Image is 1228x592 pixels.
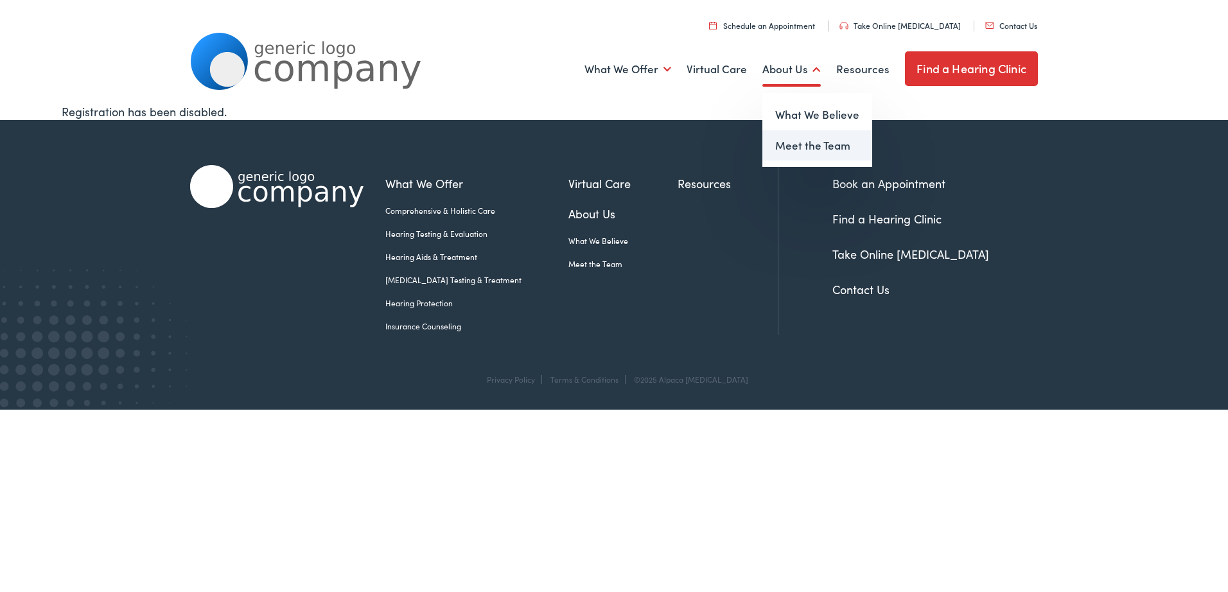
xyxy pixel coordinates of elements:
a: Schedule an Appointment [709,20,815,31]
a: About Us [568,205,678,222]
a: Resources [836,46,890,93]
a: Contact Us [832,281,890,297]
a: Privacy Policy [487,374,535,385]
a: Find a Hearing Clinic [905,51,1038,86]
a: Virtual Care [568,175,678,192]
img: utility icon [985,22,994,29]
img: utility icon [709,21,717,30]
a: [MEDICAL_DATA] Testing & Treatment [385,274,568,286]
a: What We Believe [762,100,872,130]
a: Comprehensive & Holistic Care [385,205,568,216]
img: utility icon [839,22,848,30]
div: ©2025 Alpaca [MEDICAL_DATA] [627,375,748,384]
img: Alpaca Audiology [190,165,364,208]
a: Terms & Conditions [550,374,618,385]
a: Take Online [MEDICAL_DATA] [839,20,961,31]
a: Insurance Counseling [385,320,568,332]
a: What We Believe [568,235,678,247]
a: About Us [762,46,821,93]
a: Meet the Team [762,130,872,161]
a: Take Online [MEDICAL_DATA] [832,246,989,262]
a: Hearing Testing & Evaluation [385,228,568,239]
a: Hearing Aids & Treatment [385,251,568,263]
a: Meet the Team [568,258,678,270]
a: Book an Appointment [832,175,945,191]
div: Registration has been disabled. [62,103,1167,120]
a: What We Offer [385,175,568,192]
a: Virtual Care [687,46,747,93]
a: What We Offer [584,46,671,93]
a: Hearing Protection [385,297,568,309]
a: Contact Us [985,20,1037,31]
a: Find a Hearing Clinic [832,211,942,227]
a: Resources [678,175,778,192]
